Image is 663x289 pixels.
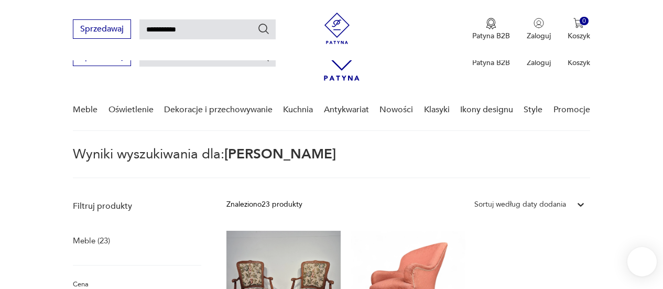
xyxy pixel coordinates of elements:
[627,247,657,276] iframe: Smartsupp widget button
[460,90,513,130] a: Ikony designu
[224,145,336,164] span: [PERSON_NAME]
[73,53,131,61] a: Sprzedawaj
[283,90,313,130] a: Kuchnia
[108,90,154,130] a: Oświetlenie
[527,58,551,68] p: Zaloguj
[568,31,590,41] p: Koszyk
[472,18,510,41] a: Ikona medaluPatyna B2B
[73,148,590,178] p: Wyniki wyszukiwania dla:
[73,26,131,34] a: Sprzedawaj
[472,31,510,41] p: Patyna B2B
[472,58,510,68] p: Patyna B2B
[424,90,450,130] a: Klasyki
[73,233,110,248] a: Meble (23)
[524,90,542,130] a: Style
[472,18,510,41] button: Patyna B2B
[486,18,496,29] img: Ikona medalu
[257,23,270,35] button: Szukaj
[321,13,353,44] img: Patyna - sklep z meblami i dekoracjami vintage
[164,90,273,130] a: Dekoracje i przechowywanie
[73,19,131,39] button: Sprzedawaj
[527,18,551,41] button: Zaloguj
[379,90,413,130] a: Nowości
[73,90,97,130] a: Meble
[324,90,369,130] a: Antykwariat
[534,18,544,28] img: Ikonka użytkownika
[568,18,590,41] button: 0Koszyk
[573,18,584,28] img: Ikona koszyka
[73,200,201,212] p: Filtruj produkty
[580,17,589,26] div: 0
[474,199,566,210] div: Sortuj według daty dodania
[568,58,590,68] p: Koszyk
[226,199,302,210] div: Znaleziono 23 produkty
[527,31,551,41] p: Zaloguj
[553,90,590,130] a: Promocje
